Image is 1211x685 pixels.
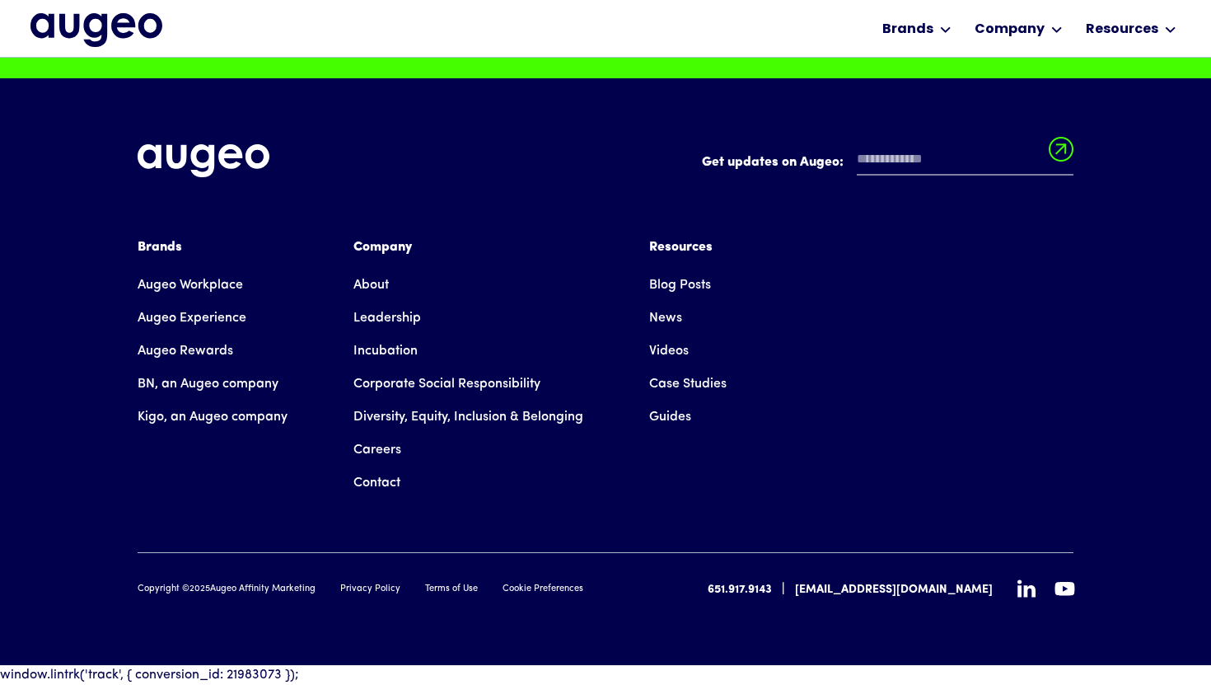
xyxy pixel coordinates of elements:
a: Privacy Policy [340,583,400,597]
a: Diversity, Equity, Inclusion & Belonging [353,401,583,434]
div: Resources [649,237,727,257]
span: 2025 [189,584,210,594]
div: Brands [138,237,288,257]
a: BN, an Augeo company [138,368,278,401]
img: Augeo's full logo in midnight blue. [30,13,162,46]
div: Resources [1086,20,1158,40]
div: Brands [882,20,933,40]
a: About [353,269,389,302]
img: Augeo's full logo in white. [138,144,269,178]
a: home [30,13,162,46]
a: Augeo Experience [138,302,246,335]
a: [EMAIL_ADDRESS][DOMAIN_NAME] [795,581,993,598]
a: Incubation [353,335,418,368]
a: Leadership [353,302,421,335]
a: Augeo Rewards [138,335,233,368]
input: Submit [1049,137,1073,171]
div: | [782,579,785,599]
form: Email Form [702,144,1073,184]
a: Cookie Preferences [503,583,583,597]
a: Terms of Use [425,583,478,597]
a: Augeo Workplace [138,269,243,302]
label: Get updates on Augeo: [702,152,844,172]
a: News [649,302,682,335]
a: 651.917.9143 [708,581,772,598]
a: Case Studies [649,368,727,401]
a: Careers [353,434,401,467]
a: Kigo, an Augeo company [138,401,288,434]
div: Company [353,237,583,257]
a: Contact [353,467,400,500]
a: Blog Posts [649,269,711,302]
div: Company [975,20,1045,40]
a: Videos [649,335,689,368]
div: Copyright © Augeo Affinity Marketing [138,583,316,597]
a: Corporate Social Responsibility [353,368,540,401]
a: Guides [649,401,691,434]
